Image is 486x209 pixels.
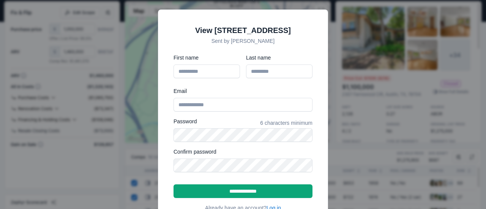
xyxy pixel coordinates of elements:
[246,54,312,61] label: Last name
[174,87,312,95] label: Email
[174,54,240,61] label: First name
[174,37,312,45] p: Sent by [PERSON_NAME]
[174,118,197,125] label: Password
[260,119,312,127] span: 6 characters minimum
[174,25,312,36] h2: View [STREET_ADDRESS]
[174,148,312,156] label: Confirm password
